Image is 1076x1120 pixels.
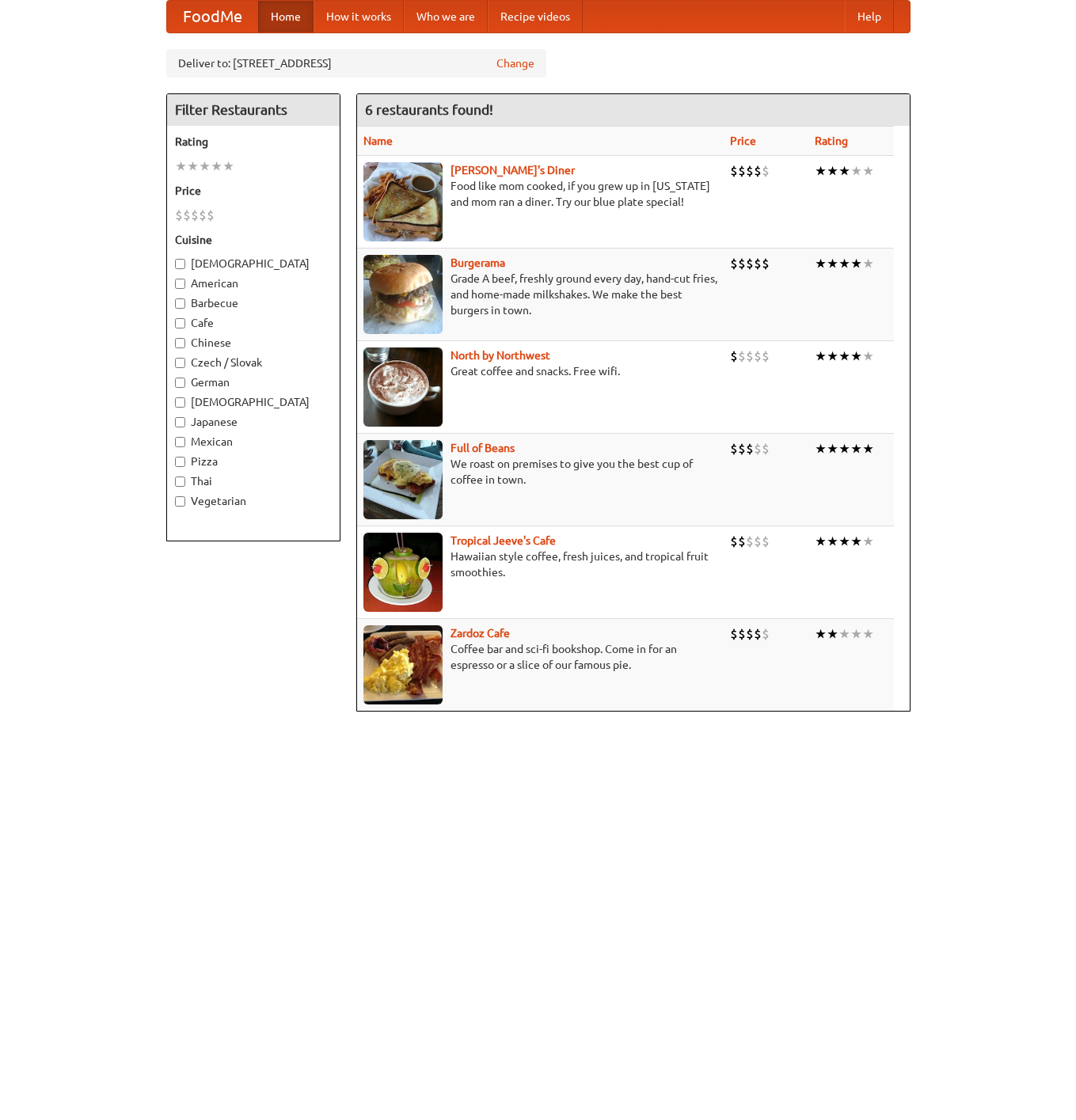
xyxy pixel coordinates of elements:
[451,442,515,454] b: Full of Beans
[175,295,332,311] label: Barbecue
[175,473,332,489] label: Thai
[175,437,185,447] input: Mexican
[730,625,738,643] li: $
[850,162,862,180] li: ★
[175,318,185,328] input: Cafe
[314,1,404,32] a: How it works
[175,476,185,487] input: Thai
[404,1,488,32] a: Who we are
[363,456,717,488] p: We roast on premises to give you the best cup of coffee in town.
[754,347,762,365] li: $
[762,347,770,365] li: $
[862,533,874,550] li: ★
[175,394,332,410] label: [DEMOGRAPHIC_DATA]
[166,49,546,78] div: Deliver to: [STREET_ADDRESS]
[175,457,185,467] input: Pizza
[754,625,762,643] li: $
[451,534,556,547] a: Tropical Jeeve's Cafe
[827,533,838,550] li: ★
[363,135,393,147] a: Name
[363,533,443,612] img: jeeves.jpg
[175,259,185,269] input: [DEMOGRAPHIC_DATA]
[175,134,332,150] h5: Rating
[363,625,443,704] img: zardoz.jpg
[365,102,493,117] ng-pluralize: 6 restaurants found!
[175,374,332,390] label: German
[451,349,550,362] a: North by Northwest
[730,135,756,147] a: Price
[815,533,827,550] li: ★
[862,162,874,180] li: ★
[838,533,850,550] li: ★
[175,434,332,450] label: Mexican
[175,298,185,309] input: Barbecue
[730,440,738,457] li: $
[191,207,199,224] li: $
[838,625,850,643] li: ★
[199,207,207,224] li: $
[175,279,185,289] input: American
[488,1,583,32] a: Recipe videos
[738,625,746,643] li: $
[850,440,862,457] li: ★
[183,207,191,224] li: $
[175,232,332,248] h5: Cuisine
[862,625,874,643] li: ★
[363,641,717,673] p: Coffee bar and sci-fi bookshop. Come in for an espresso or a slice of our famous pie.
[175,158,187,175] li: ★
[258,1,314,32] a: Home
[175,493,332,509] label: Vegetarian
[738,533,746,550] li: $
[827,625,838,643] li: ★
[175,496,185,507] input: Vegetarian
[207,207,215,224] li: $
[850,255,862,272] li: ★
[862,347,874,365] li: ★
[827,162,838,180] li: ★
[815,625,827,643] li: ★
[363,363,717,379] p: Great coffee and snacks. Free wifi.
[730,162,738,180] li: $
[815,347,827,365] li: ★
[175,335,332,351] label: Chinese
[762,440,770,457] li: $
[827,255,838,272] li: ★
[167,1,258,32] a: FoodMe
[815,135,848,147] a: Rating
[222,158,234,175] li: ★
[175,454,332,469] label: Pizza
[451,627,510,640] b: Zardoz Cafe
[175,315,332,331] label: Cafe
[175,183,332,199] h5: Price
[815,162,827,180] li: ★
[363,271,717,318] p: Grade A beef, freshly ground every day, hand-cut fries, and home-made milkshakes. We make the bes...
[175,358,185,368] input: Czech / Slovak
[838,440,850,457] li: ★
[746,625,754,643] li: $
[211,158,222,175] li: ★
[754,255,762,272] li: $
[730,533,738,550] li: $
[850,625,862,643] li: ★
[746,533,754,550] li: $
[187,158,199,175] li: ★
[738,440,746,457] li: $
[363,549,717,580] p: Hawaiian style coffee, fresh juices, and tropical fruit smoothies.
[175,417,185,427] input: Japanese
[838,255,850,272] li: ★
[746,440,754,457] li: $
[175,397,185,408] input: [DEMOGRAPHIC_DATA]
[754,440,762,457] li: $
[199,158,211,175] li: ★
[850,533,862,550] li: ★
[730,347,738,365] li: $
[746,162,754,180] li: $
[451,256,505,269] b: Burgerama
[451,164,575,177] a: [PERSON_NAME]'s Diner
[815,255,827,272] li: ★
[730,255,738,272] li: $
[746,347,754,365] li: $
[845,1,894,32] a: Help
